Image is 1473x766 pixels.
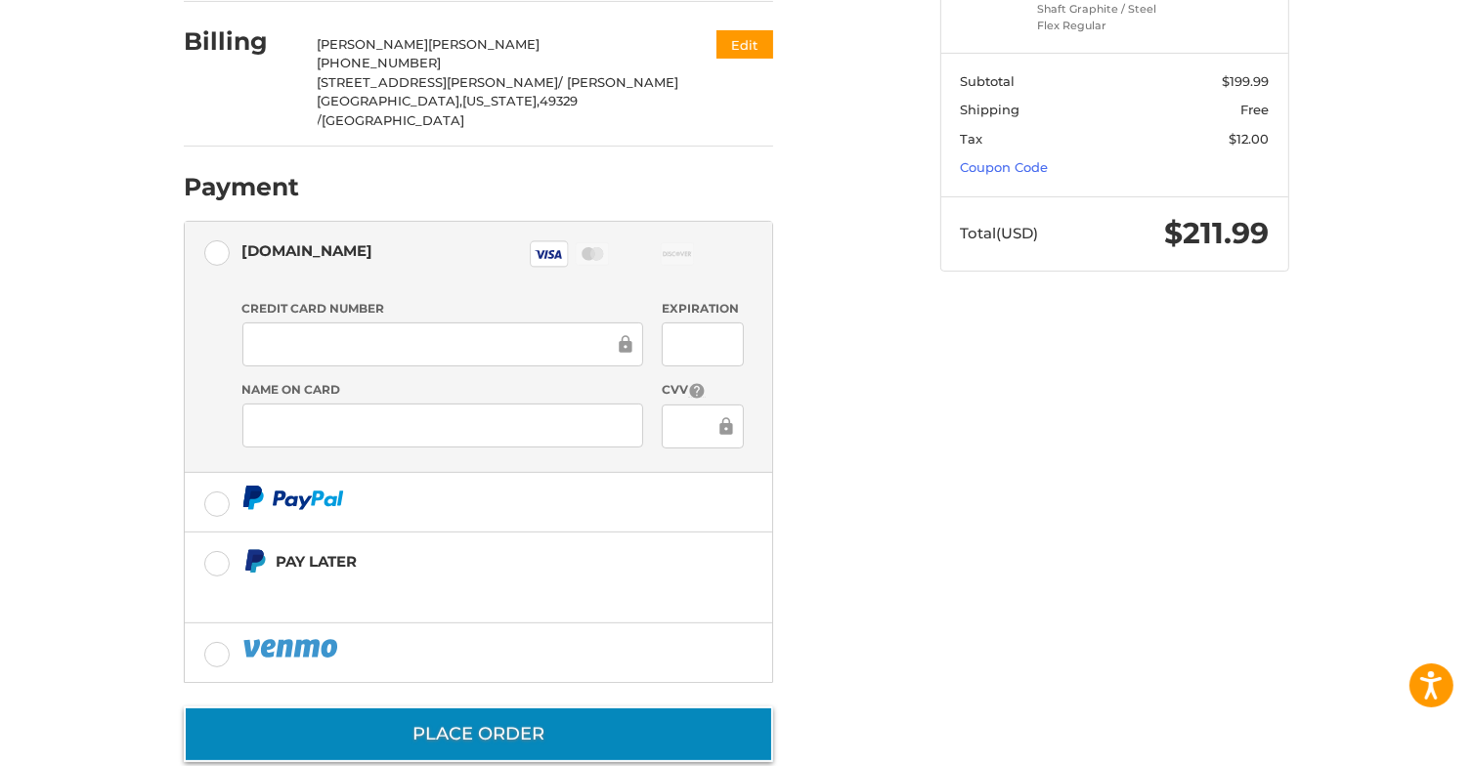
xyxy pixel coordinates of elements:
img: PayPal icon [242,486,344,510]
a: Coupon Code [961,159,1049,175]
span: [GEOGRAPHIC_DATA], [318,93,463,108]
span: Tax [961,131,983,147]
span: [STREET_ADDRESS][PERSON_NAME] [318,74,559,90]
label: CVV [662,381,743,400]
label: Expiration [662,300,743,318]
span: $211.99 [1165,215,1270,251]
span: [GEOGRAPHIC_DATA] [323,112,465,128]
span: / [PERSON_NAME] [559,74,679,90]
span: [PERSON_NAME] [318,36,429,52]
span: Free [1241,102,1270,117]
span: [PERSON_NAME] [429,36,541,52]
h2: Payment [184,172,299,202]
span: Shipping [961,102,1020,117]
div: Pay Later [276,545,650,577]
h2: Billing [184,26,298,57]
li: Shaft Graphite / Steel [1038,1,1188,18]
span: $12.00 [1230,131,1270,147]
span: [US_STATE], [463,93,541,108]
img: Pay Later icon [242,549,267,574]
span: [PHONE_NUMBER] [318,55,442,70]
iframe: PayPal Message 1 [242,582,651,599]
button: Edit [716,30,773,59]
span: Subtotal [961,73,1016,89]
button: Place Order [184,706,773,762]
span: $199.99 [1223,73,1270,89]
span: 49329 / [318,93,579,128]
label: Name on Card [242,381,643,399]
img: PayPal icon [242,636,342,660]
span: Total (USD) [961,224,1039,242]
label: Credit Card Number [242,300,643,318]
div: [DOMAIN_NAME] [242,234,373,267]
li: Flex Regular [1038,18,1188,34]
